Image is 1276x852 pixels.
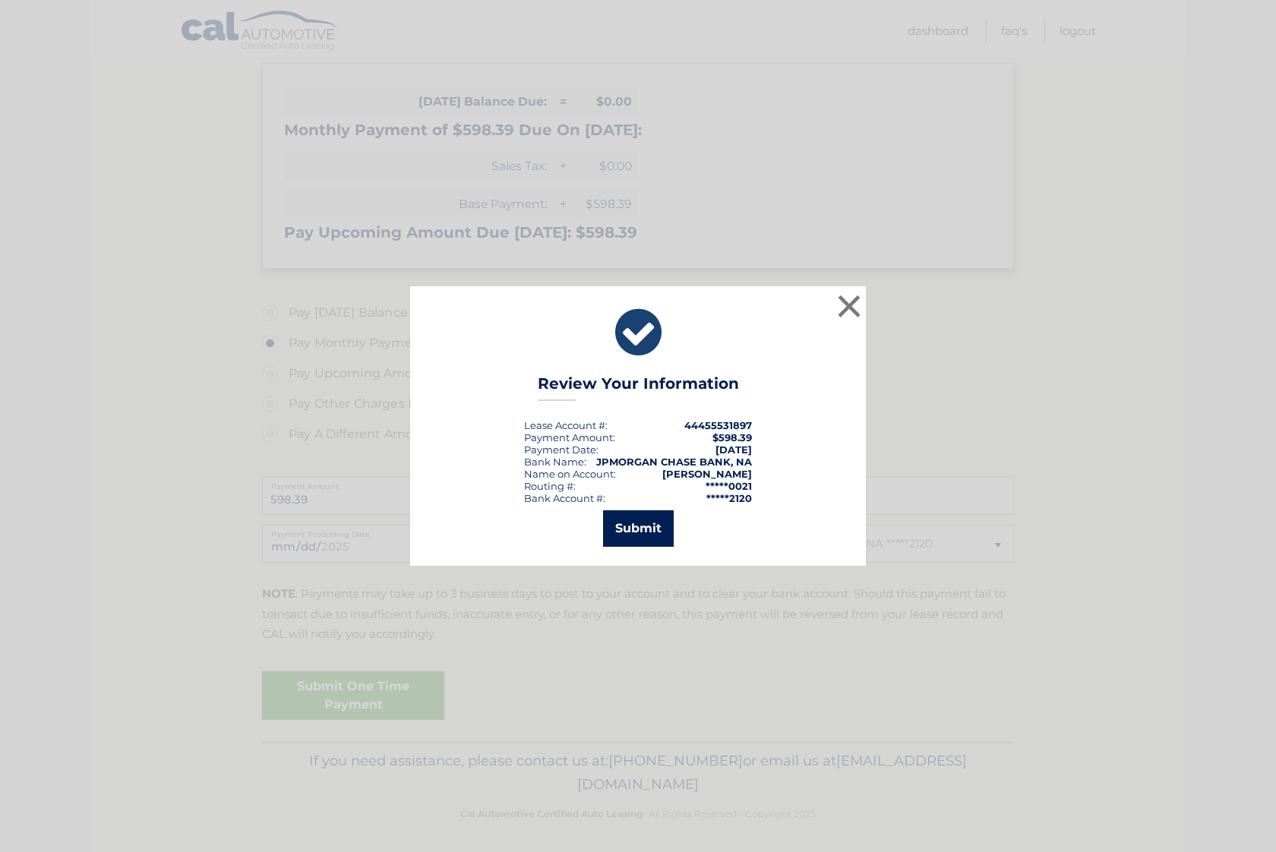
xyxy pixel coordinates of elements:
h3: Review Your Information [538,374,739,401]
span: Payment Date [524,443,596,456]
button: × [834,291,864,321]
div: : [524,443,599,456]
div: Lease Account #: [524,419,608,431]
div: Name on Account: [524,468,616,480]
div: Routing #: [524,480,576,492]
strong: 44455531897 [684,419,752,431]
strong: [PERSON_NAME] [662,468,752,480]
span: [DATE] [715,443,752,456]
strong: JPMORGAN CHASE BANK, NA [596,456,752,468]
button: Submit [603,510,674,547]
div: Bank Account #: [524,492,605,504]
span: $598.39 [712,431,752,443]
div: Payment Amount: [524,431,615,443]
div: Bank Name: [524,456,586,468]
